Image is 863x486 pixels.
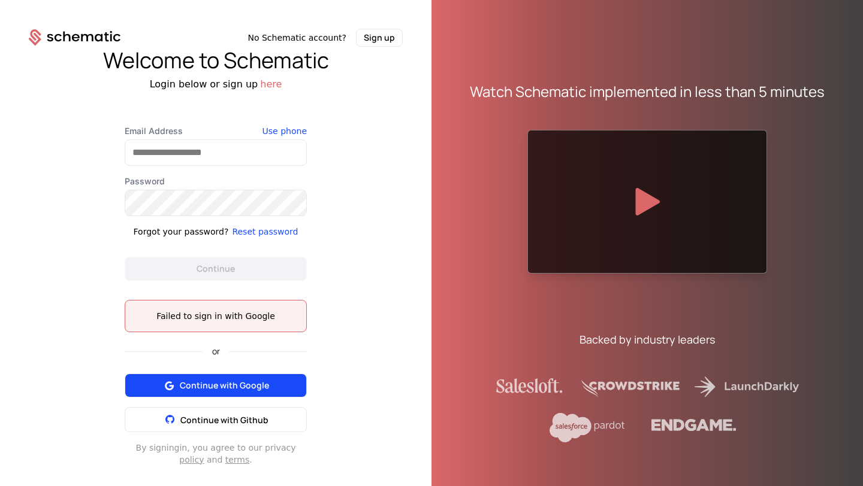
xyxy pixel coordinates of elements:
[262,125,307,137] button: Use phone
[248,32,346,44] span: No Schematic account?
[180,379,269,391] span: Continue with Google
[180,414,268,426] span: Continue with Github
[135,310,297,322] div: Failed to sign in with Google
[356,29,403,47] button: Sign up
[125,442,307,466] div: By signing in , you agree to our privacy and .
[203,347,230,356] span: or
[125,407,307,432] button: Continue with Github
[260,77,282,92] button: here
[125,125,307,137] label: Email Address
[470,82,825,101] div: Watch Schematic implemented in less than 5 minutes
[125,373,307,397] button: Continue with Google
[580,331,715,348] div: Backed by industry leaders
[125,257,307,281] button: Continue
[125,175,307,187] label: Password
[225,455,250,464] a: terms
[134,226,229,238] div: Forgot your password?
[179,455,204,464] a: policy
[232,226,298,238] button: Reset password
